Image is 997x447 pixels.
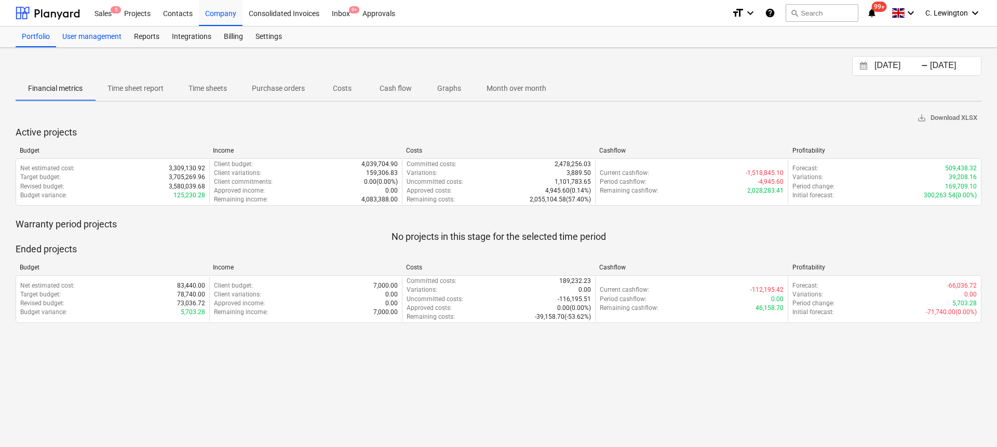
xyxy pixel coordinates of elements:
[20,281,75,290] p: Net estimated cost :
[252,83,305,94] p: Purchase orders
[249,26,288,47] a: Settings
[380,83,412,94] p: Cash flow
[555,178,591,186] p: 1,101,783.65
[214,178,273,186] p: Client commitments :
[407,304,452,313] p: Approved costs :
[558,295,591,304] p: -116,195.51
[373,281,398,290] p: 7,000.00
[771,295,784,304] p: 0.00
[917,113,926,123] span: save_alt
[107,83,164,94] p: Time sheet report
[111,6,121,13] span: 5
[744,7,757,19] i: keyboard_arrow_down
[947,281,977,290] p: -66,036.72
[945,182,977,191] p: 169,709.10
[20,290,61,299] p: Target budget :
[600,304,658,313] p: Remaining cashflow :
[855,60,872,72] button: Interact with the calendar and add the check-in date for your trip.
[28,83,83,94] p: Financial metrics
[20,182,64,191] p: Revised budget :
[214,195,268,204] p: Remaining income :
[921,63,928,69] div: -
[792,308,834,317] p: Initial forecast :
[213,264,398,271] div: Income
[792,182,834,191] p: Period change :
[349,6,359,13] span: 9+
[366,169,398,178] p: 159,306.83
[214,308,268,317] p: Remaining income :
[169,182,205,191] p: 3,580,039.68
[792,290,823,299] p: Variations :
[746,169,784,178] p: -1,518,845.10
[600,186,658,195] p: Remaining cashflow :
[792,147,977,154] div: Profitability
[407,277,456,286] p: Committed costs :
[487,83,546,94] p: Month over month
[20,308,67,317] p: Budget variance :
[792,264,977,271] div: Profitability
[600,295,646,304] p: Period cashflow :
[166,26,218,47] a: Integrations
[16,26,56,47] a: Portfolio
[545,186,591,195] p: 4,945.60 ( 0.14% )
[214,290,261,299] p: Client variations :
[578,286,591,294] p: 0.00
[599,264,784,271] div: Cashflow
[16,231,981,243] p: No projects in this stage for the selected time period
[128,26,166,47] div: Reports
[792,191,834,200] p: Initial forecast :
[169,164,205,173] p: 3,309,130.92
[949,173,977,182] p: 39,208.16
[437,83,462,94] p: Graphs
[177,290,205,299] p: 78,740.00
[964,290,977,299] p: 0.00
[214,299,265,308] p: Approved income :
[407,313,455,321] p: Remaining costs :
[913,110,981,126] button: Download XLSX
[20,147,205,154] div: Budget
[732,7,744,19] i: format_size
[872,59,925,73] input: Start Date
[600,169,649,178] p: Current cashflow :
[567,169,591,178] p: 3,889.50
[559,277,591,286] p: 189,232.23
[758,178,784,186] p: -4,945.60
[969,7,981,19] i: keyboard_arrow_down
[928,59,981,73] input: End Date
[535,313,591,321] p: -39,158.70 ( -53.62% )
[407,286,437,294] p: Variations :
[925,9,968,17] span: C. Lewington
[373,308,398,317] p: 7,000.00
[406,147,591,154] div: Costs
[20,191,67,200] p: Budget variance :
[747,186,784,195] p: 2,028,283.41
[214,281,253,290] p: Client budget :
[177,299,205,308] p: 73,036.72
[750,286,784,294] p: -112,195.42
[905,7,917,19] i: keyboard_arrow_down
[917,112,977,124] span: Download XLSX
[555,160,591,169] p: 2,478,256.03
[867,7,877,19] i: notifications
[786,4,858,22] button: Search
[926,308,977,317] p: -71,740.00 ( 0.00% )
[20,164,75,173] p: Net estimated cost :
[600,178,646,186] p: Period cashflow :
[330,83,355,94] p: Costs
[364,178,398,186] p: 0.00 ( 0.00% )
[177,281,205,290] p: 83,440.00
[530,195,591,204] p: 2,055,104.58 ( 57.40% )
[945,397,997,447] iframe: Chat Widget
[407,195,455,204] p: Remaining costs :
[16,218,981,231] p: Warranty period projects
[406,264,591,271] div: Costs
[407,169,437,178] p: Variations :
[361,195,398,204] p: 4,083,388.00
[361,160,398,169] p: 4,039,704.90
[20,264,205,271] div: Budget
[213,147,398,154] div: Income
[181,308,205,317] p: 5,703.28
[385,299,398,308] p: 0.00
